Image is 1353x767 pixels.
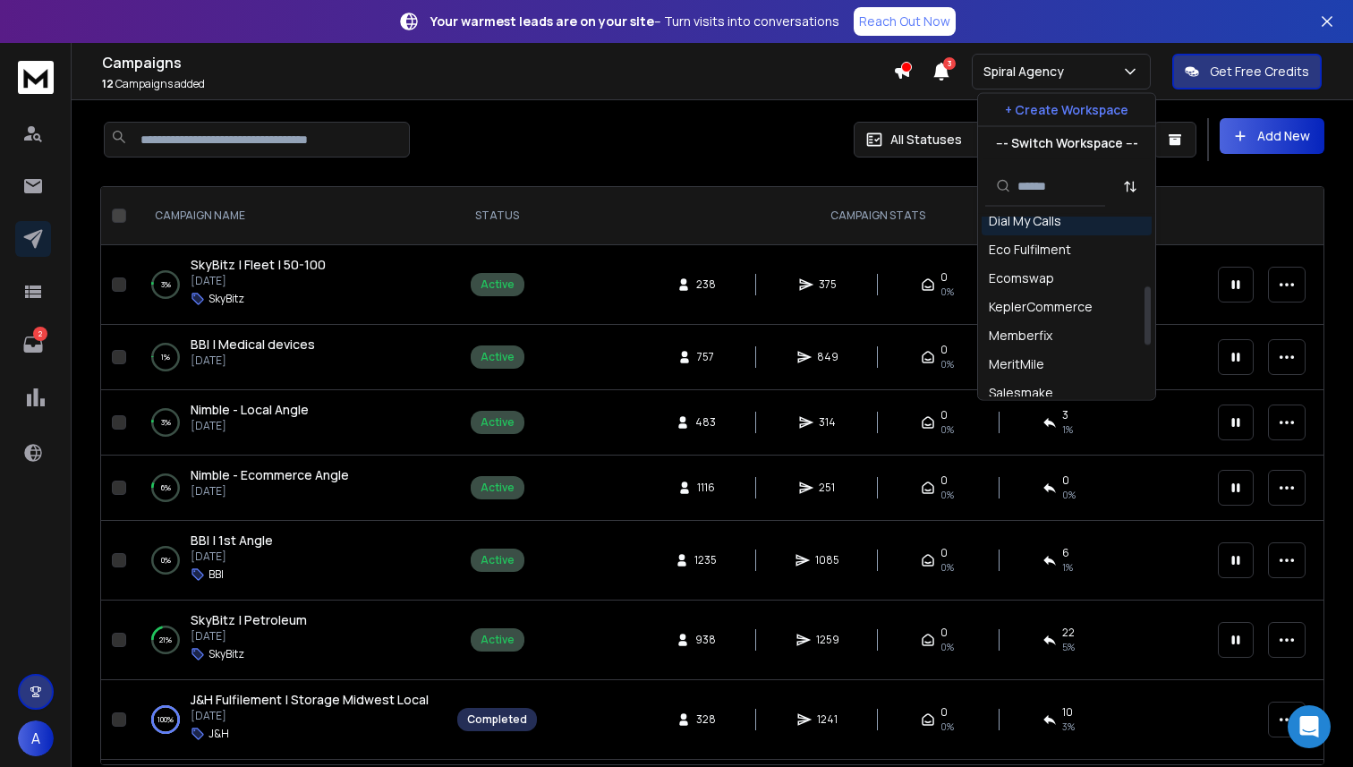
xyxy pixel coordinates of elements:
span: SkyBitz | Petroleum [191,611,307,628]
p: 0 % [161,551,171,569]
div: Salesmake [989,384,1053,402]
span: 0 [940,270,948,285]
div: Memberfix [989,327,1052,345]
button: A [18,720,54,756]
div: KeplerCommerce [989,298,1093,316]
span: 328 [696,712,716,727]
th: CAMPAIGN NAME [133,187,447,245]
td: 3%Nimble - Local Angle[DATE] [133,390,447,456]
p: SkyBitz [208,292,244,306]
td: 100%J&H Fulfilement | Storage Midwest Local[DATE]J&H [133,680,447,760]
span: 1085 [815,553,839,567]
span: SkyBitz | Fleet | 50-100 [191,256,326,273]
div: Active [481,633,515,647]
div: Open Intercom Messenger [1288,705,1331,748]
span: 0 [940,546,948,560]
span: BBI | 1st Angle [191,532,273,549]
span: Nimble - Local Angle [191,401,309,418]
span: 1 % [1062,422,1073,437]
td: 3%SkyBitz | Fleet | 50-100[DATE]SkyBitz [133,245,447,325]
span: J&H Fulfilement | Storage Midwest Local [191,691,429,708]
td: 0%BBI | 1st Angle[DATE]BBI [133,521,447,601]
span: 0% [940,357,954,371]
span: 314 [819,415,837,430]
span: 0% [940,640,954,654]
div: Eco Fulfilment [989,241,1071,259]
p: [DATE] [191,484,349,499]
p: Reach Out Now [859,13,950,30]
button: + Create Workspace [978,94,1155,126]
div: Active [481,277,515,292]
h1: Campaigns [102,52,893,73]
p: SkyBitz [208,647,244,661]
p: 1 % [161,348,170,366]
p: [DATE] [191,629,307,643]
span: 0 [940,473,948,488]
span: 0% [940,285,954,299]
span: 10 [1062,705,1073,720]
strong: Your warmest leads are on your site [430,13,654,30]
span: 1259 [816,633,839,647]
span: 0 [940,408,948,422]
p: All Statuses [890,131,962,149]
p: 3 % [161,276,171,294]
span: 12 [102,76,114,91]
span: 3 [943,57,956,70]
p: + Create Workspace [1005,101,1128,119]
span: 0 [940,343,948,357]
p: – Turn visits into conversations [430,13,839,30]
p: Campaigns added [102,77,893,91]
p: BBI [208,567,224,582]
span: 1116 [697,481,715,495]
th: CAMPAIGN STATS [548,187,1207,245]
div: Active [481,553,515,567]
span: 757 [697,350,715,364]
div: Active [481,350,515,364]
td: 21%SkyBitz | Petroleum[DATE]SkyBitz [133,601,447,680]
a: SkyBitz | Petroleum [191,611,307,629]
td: 6%Nimble - Ecommerce Angle[DATE] [133,456,447,521]
p: 21 % [159,631,172,649]
a: SkyBitz | Fleet | 50-100 [191,256,326,274]
th: STATUS [447,187,548,245]
button: Add New [1220,118,1324,154]
button: Get Free Credits [1172,54,1322,89]
div: MeritMile [989,355,1044,373]
p: 6 % [161,479,171,497]
a: Nimble - Local Angle [191,401,309,419]
p: 100 % [157,711,174,729]
span: 1235 [694,553,717,567]
p: 3 % [161,413,171,431]
span: 3 [1062,408,1068,422]
span: BBI | Medical devices [191,336,315,353]
span: 22 [1062,626,1075,640]
span: 0% [940,560,954,575]
p: [DATE] [191,354,315,368]
div: Ecomswap [989,269,1054,287]
a: 2 [15,327,51,362]
div: Active [481,481,515,495]
span: 1241 [817,712,838,727]
p: J&H [208,727,229,741]
p: Get Free Credits [1210,63,1309,81]
span: 0 [940,626,948,640]
p: [DATE] [191,419,309,433]
span: 483 [695,415,716,430]
span: 251 [819,481,837,495]
span: 1 % [1062,560,1073,575]
div: Active [481,415,515,430]
span: 0% [940,720,954,734]
p: [DATE] [191,274,326,288]
span: Nimble - Ecommerce Angle [191,466,349,483]
span: 938 [695,633,716,647]
span: 5 % [1062,640,1075,654]
a: Nimble - Ecommerce Angle [191,466,349,484]
td: 1%BBI | Medical devices[DATE] [133,325,447,390]
span: 0% [940,422,954,437]
span: 0 [940,705,948,720]
span: 238 [696,277,716,292]
span: 0 [1062,473,1069,488]
span: 0 % [1062,488,1076,502]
